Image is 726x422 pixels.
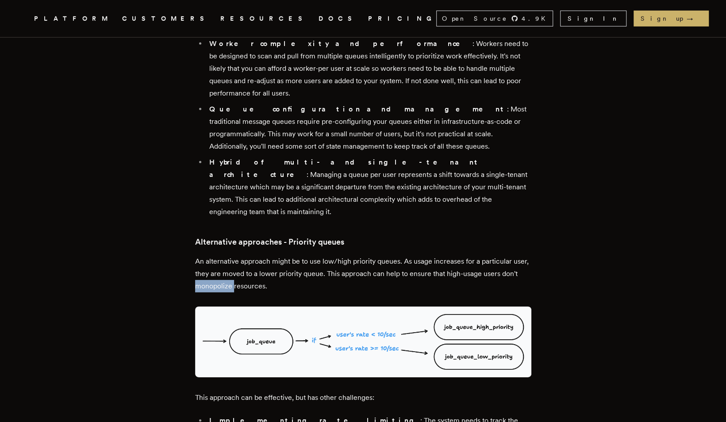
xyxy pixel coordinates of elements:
[195,236,531,248] h3: Alternative approaches - Priority queues
[220,13,308,24] button: RESOURCES
[319,13,357,24] a: DOCS
[687,14,702,23] span: →
[207,156,531,218] li: : Managing a queue per user represents a shift towards a single-tenant architecture which may be ...
[34,13,111,24] button: PLATFORM
[634,11,709,27] a: Sign up
[209,105,507,113] strong: Queue configuration and management
[209,39,472,48] strong: Worker complexity and performance
[207,38,531,100] li: : Workers need to be designed to scan and pull from multiple queues intelligently to prioritize w...
[442,14,507,23] span: Open Source
[195,255,531,292] p: An alternative approach might be to use low/high priority queues. As usage increases for a partic...
[522,14,551,23] span: 4.9 K
[195,391,531,404] p: This approach can be effective, but has other challenges:
[195,307,531,377] img: A visualization of a priority queue that first determines the rate of jobs
[560,11,626,27] a: Sign In
[122,13,210,24] a: CUSTOMERS
[368,13,436,24] a: PRICING
[207,103,531,153] li: : Most traditional message queues require pre-configuring your queues either in infrastructure-as...
[209,158,481,179] strong: Hybrid of multi- and single-tenant architecture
